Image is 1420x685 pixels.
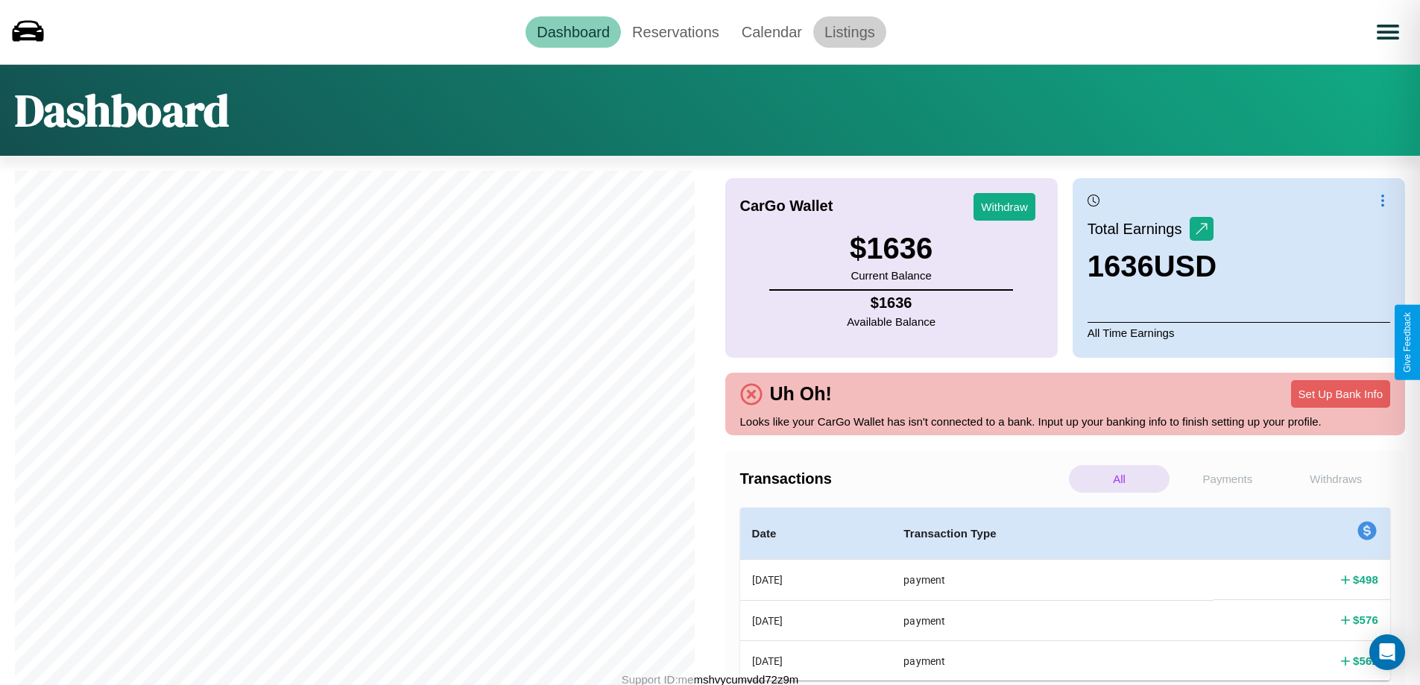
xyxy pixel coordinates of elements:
p: Looks like your CarGo Wallet has isn't connected to a bank. Input up your banking info to finish ... [740,411,1391,432]
p: Total Earnings [1088,215,1190,242]
h4: CarGo Wallet [740,198,833,215]
h4: Uh Oh! [763,383,839,405]
h4: $ 1636 [847,294,935,312]
h3: $ 1636 [850,232,933,265]
p: Available Balance [847,312,935,332]
th: payment [892,560,1214,601]
p: Payments [1177,465,1278,493]
h3: 1636 USD [1088,250,1217,283]
p: Withdraws [1286,465,1386,493]
button: Set Up Bank Info [1291,380,1390,408]
a: Listings [813,16,886,48]
a: Dashboard [526,16,621,48]
h4: $ 562 [1353,653,1378,669]
h4: Date [752,525,880,543]
th: [DATE] [740,560,892,601]
button: Withdraw [974,193,1035,221]
h4: $ 576 [1353,612,1378,628]
p: All [1069,465,1170,493]
h4: Transactions [740,470,1065,487]
a: Calendar [730,16,813,48]
th: [DATE] [740,641,892,681]
h4: $ 498 [1353,572,1378,587]
th: payment [892,600,1214,640]
th: [DATE] [740,600,892,640]
button: Open menu [1367,11,1409,53]
table: simple table [740,508,1391,681]
p: Current Balance [850,265,933,285]
div: Give Feedback [1402,312,1413,373]
a: Reservations [621,16,730,48]
p: All Time Earnings [1088,322,1390,343]
h4: Transaction Type [903,525,1202,543]
h1: Dashboard [15,80,229,141]
div: Open Intercom Messenger [1369,634,1405,670]
th: payment [892,641,1214,681]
